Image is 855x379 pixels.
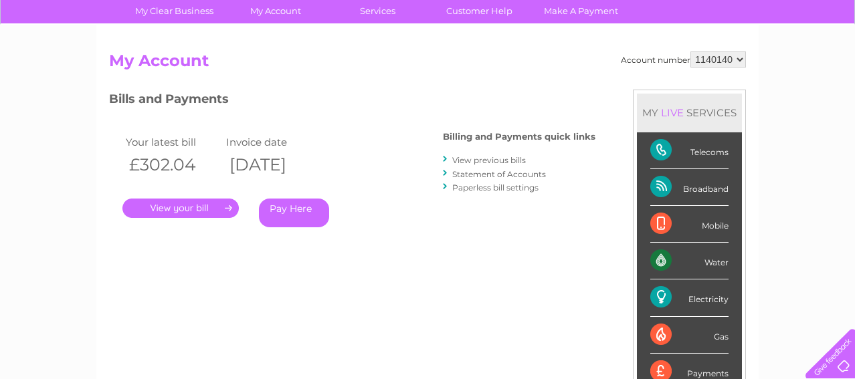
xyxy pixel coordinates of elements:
[650,243,729,279] div: Water
[223,151,323,178] th: [DATE]
[766,57,799,67] a: Contact
[690,57,731,67] a: Telecoms
[259,199,329,227] a: Pay Here
[122,199,239,218] a: .
[650,317,729,354] div: Gas
[452,155,526,165] a: View previous bills
[637,94,742,132] div: MY SERVICES
[452,182,539,193] a: Paperless bill settings
[811,57,842,67] a: Log out
[658,106,686,119] div: LIVE
[650,279,729,316] div: Electricity
[653,57,682,67] a: Energy
[122,133,223,151] td: Your latest bill
[452,169,546,179] a: Statement of Accounts
[620,57,645,67] a: Water
[650,169,729,206] div: Broadband
[650,206,729,243] div: Mobile
[443,132,595,142] h4: Billing and Payments quick links
[650,132,729,169] div: Telecoms
[30,35,98,76] img: logo.png
[109,90,595,113] h3: Bills and Payments
[603,7,695,23] a: 0333 014 3131
[122,151,223,178] th: £302.04
[739,57,758,67] a: Blog
[621,51,746,68] div: Account number
[223,133,323,151] td: Invoice date
[109,51,746,77] h2: My Account
[112,7,745,65] div: Clear Business is a trading name of Verastar Limited (registered in [GEOGRAPHIC_DATA] No. 3667643...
